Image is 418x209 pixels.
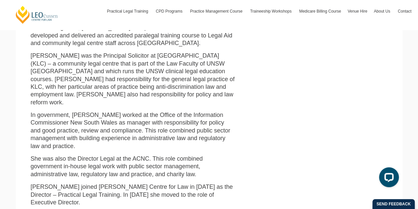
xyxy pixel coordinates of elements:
[247,2,296,21] a: Traineeship Workshops
[296,2,344,21] a: Medicare Billing Course
[15,5,59,24] a: [PERSON_NAME] Centre for Law
[374,165,401,192] iframe: LiveChat chat widget
[344,2,370,21] a: Venue Hire
[152,2,187,21] a: CPD Programs
[104,2,153,21] a: Practical Legal Training
[31,183,235,206] p: [PERSON_NAME] joined [PERSON_NAME] Centre for Law in [DATE] as the Director – Practical Legal Tra...
[395,2,415,21] a: Contact
[31,24,235,47] p: While at Legal Aid, [PERSON_NAME] was part of the small team that developed and delivered an accr...
[370,2,394,21] a: About Us
[31,111,235,150] p: In government, [PERSON_NAME] worked at the Office of the Information Commissioner New South Wales...
[31,155,235,178] p: She was also the Director Legal at the ACNC. This role combined government in-house legal work wi...
[31,52,235,106] p: [PERSON_NAME] was the Principal Solicitor at [GEOGRAPHIC_DATA] (KLC) – a community legal centre t...
[187,2,247,21] a: Practice Management Course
